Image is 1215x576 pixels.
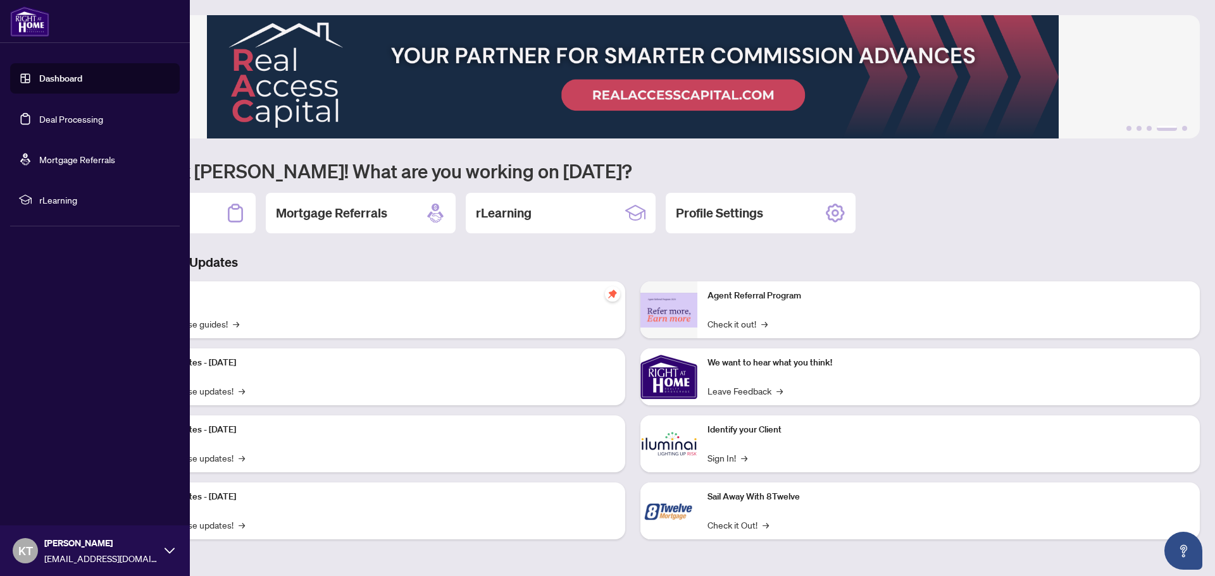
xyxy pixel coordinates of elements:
p: Agent Referral Program [707,289,1190,303]
p: We want to hear what you think! [707,356,1190,370]
p: Sail Away With 8Twelve [707,490,1190,504]
span: KT [18,542,33,560]
h2: Profile Settings [676,204,763,222]
a: Check it out!→ [707,317,768,331]
span: rLearning [39,193,171,207]
button: 4 [1157,126,1177,131]
img: Agent Referral Program [640,293,697,328]
img: We want to hear what you think! [640,348,697,405]
a: Dashboard [39,73,82,84]
p: Platform Updates - [DATE] [133,490,615,504]
button: 2 [1137,126,1142,131]
h2: Mortgage Referrals [276,204,387,222]
span: → [239,451,245,465]
p: Self-Help [133,289,615,303]
a: Leave Feedback→ [707,384,783,398]
img: Slide 3 [66,15,1200,138]
h1: Welcome back [PERSON_NAME]! What are you working on [DATE]? [66,159,1200,183]
span: → [763,518,769,532]
span: → [233,317,239,331]
span: → [776,384,783,398]
a: Check it Out!→ [707,518,769,532]
button: 3 [1147,126,1152,131]
p: Platform Updates - [DATE] [133,423,615,437]
button: Open asap [1164,532,1202,570]
span: → [239,384,245,398]
span: [PERSON_NAME] [44,536,158,550]
span: → [741,451,747,465]
a: Mortgage Referrals [39,154,115,165]
a: Deal Processing [39,113,103,125]
button: 5 [1182,126,1187,131]
h3: Brokerage & Industry Updates [66,254,1200,271]
span: [EMAIL_ADDRESS][DOMAIN_NAME] [44,551,158,565]
span: pushpin [605,286,620,302]
span: → [239,518,245,532]
button: 1 [1126,126,1131,131]
img: logo [10,6,49,37]
img: Identify your Client [640,415,697,472]
a: Sign In!→ [707,451,747,465]
span: → [761,317,768,331]
p: Platform Updates - [DATE] [133,356,615,370]
p: Identify your Client [707,423,1190,437]
img: Sail Away With 8Twelve [640,482,697,539]
h2: rLearning [476,204,532,222]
